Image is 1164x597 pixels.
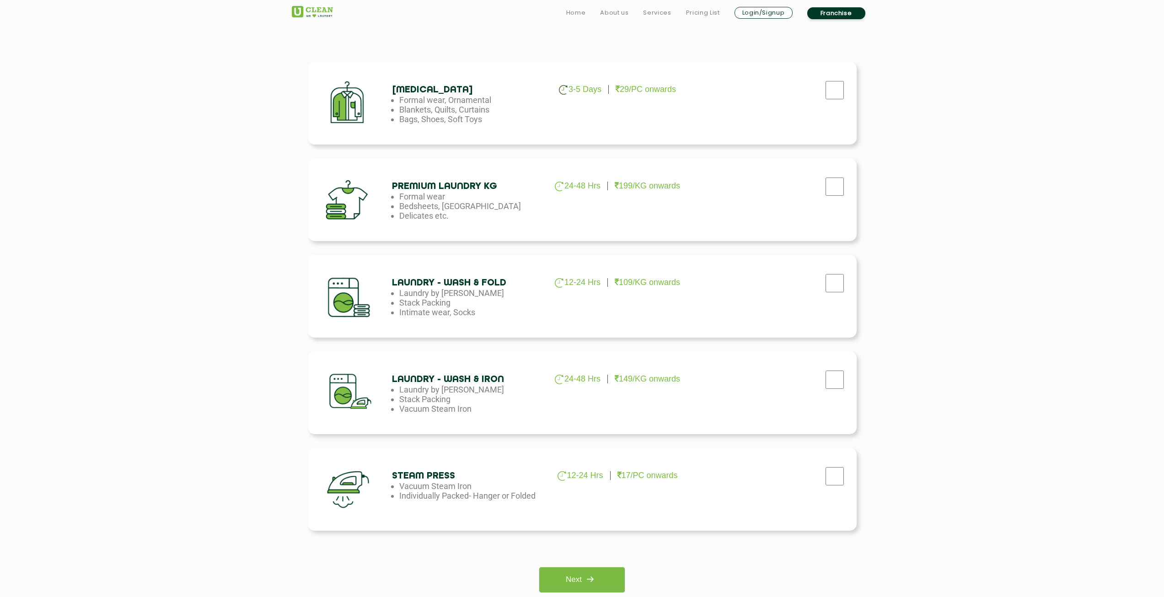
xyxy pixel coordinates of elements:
[399,201,547,211] li: Bedsheets, [GEOGRAPHIC_DATA]
[686,7,720,18] a: Pricing List
[539,567,625,592] a: Next
[555,278,563,288] img: clock_g.png
[807,7,865,19] a: Franchise
[399,95,547,105] li: Formal wear, Ornamental
[399,114,547,124] li: Bags, Shoes, Soft Toys
[558,471,566,481] img: clock_g.png
[399,385,547,394] li: Laundry by [PERSON_NAME]
[555,375,563,384] img: clock_g.png
[735,7,793,19] a: Login/Signup
[559,85,601,95] p: 3-5 Days
[392,374,540,385] h4: Laundry - Wash & Iron
[392,181,540,192] h4: Premium Laundry Kg
[555,182,563,191] img: clock_g.png
[615,278,680,287] p: 109/KG onwards
[558,471,603,481] p: 12-24 Hrs
[399,481,547,491] li: Vacuum Steam Iron
[555,374,601,384] p: 24-48 Hrs
[555,181,601,191] p: 24-48 Hrs
[399,192,547,201] li: Formal wear
[399,307,547,317] li: Intimate wear, Socks
[616,85,676,94] p: 29/PC onwards
[392,471,540,481] h4: Steam Press
[643,7,671,18] a: Services
[615,181,680,191] p: 199/KG onwards
[399,394,547,404] li: Stack Packing
[399,288,547,298] li: Laundry by [PERSON_NAME]
[392,85,540,95] h4: [MEDICAL_DATA]
[399,404,547,414] li: Vacuum Steam Iron
[600,7,628,18] a: About us
[617,471,678,480] p: 17/PC onwards
[399,105,547,114] li: Blankets, Quilts, Curtains
[392,278,540,288] h4: Laundry - Wash & Fold
[399,491,547,500] li: Individually Packed- Hanger or Folded
[292,6,333,17] img: UClean Laundry and Dry Cleaning
[399,211,547,221] li: Delicates etc.
[582,571,598,587] img: right_icon.png
[615,374,680,384] p: 149/KG onwards
[559,85,568,95] img: clock_g.png
[555,278,601,288] p: 12-24 Hrs
[566,7,586,18] a: Home
[399,298,547,307] li: Stack Packing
